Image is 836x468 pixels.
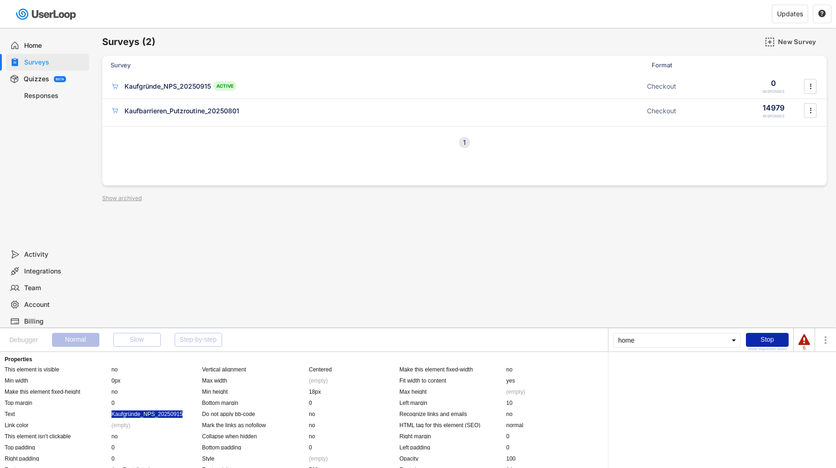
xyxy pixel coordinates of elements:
div: Min width [5,377,111,383]
div: Recognize links and emails [399,410,506,416]
text:  [810,81,811,91]
div: 0 [309,399,312,407]
div: Top padding [5,444,111,450]
div: Collapse when hidden [202,433,309,439]
div: 10 [506,399,512,407]
div: Format [652,61,745,69]
div: Account [24,300,85,309]
div: Right padding [5,455,111,461]
div: 1 [459,139,470,146]
div: Updates [777,11,803,17]
div: Make this element fixed-width [399,366,506,372]
div: Link color [5,422,111,428]
div: 18px [309,388,321,396]
div: This element is visible [5,366,111,372]
div: Kaufgründe_NPS_20250915 [124,82,211,91]
div: Checkout [647,106,740,116]
div: Activity [24,250,85,259]
div: no [111,433,118,440]
div: ACTIVE [213,81,236,91]
div: no [111,388,118,396]
div: Bottom margin [202,399,309,405]
div: normal [506,422,523,429]
div: 0 [111,399,115,407]
div: Billing [24,317,85,326]
img: userloop-logo-01.svg [14,5,79,24]
div: Opacity [399,455,506,461]
div: HTML tag for this element (SEO) [399,422,506,428]
div: 14979 [763,103,784,113]
div: Home [24,41,85,50]
div: Survey [111,61,646,69]
button:  [818,10,826,18]
h6: Surveys (2) [102,36,156,48]
div: Do not apply bb-code [202,410,309,416]
img: AddMajor.svg [765,37,775,47]
div: Top margin [5,399,111,405]
text:  [818,9,826,18]
div: Max width [202,377,309,383]
button:  [806,79,815,93]
div: This element isn't clickable [5,433,111,439]
div: Properties [5,357,603,362]
div: 0 [506,444,509,451]
div: no [309,433,315,440]
div: 0px [111,377,120,384]
div: Left padding [399,444,506,450]
div: Show archived [102,195,142,201]
div: Surveys [24,58,85,67]
div: New Survey [778,38,824,46]
div: (empty) [309,455,328,462]
div: home [613,333,741,348]
div: (empty) [111,422,131,429]
div: 100 [506,455,516,462]
div: Right margin [399,433,506,439]
div: Fit width to content [399,377,506,383]
div: 0 [111,455,115,462]
div: no [309,422,315,429]
div: Make this element fixed-height [5,388,111,394]
div: Kaufbarrieren_Putzroutine_20250801 [124,106,239,116]
div: Kaufgründe_NPS_20250915 [111,410,183,418]
div: Vertical alignment [202,366,309,372]
div: 0 [111,444,115,451]
div: Bottom padding [202,444,309,450]
div: (empty) [506,388,525,396]
div: Mark the links as nofollow [202,422,309,428]
text:  [810,106,811,116]
div: Centered [309,366,332,373]
div: no [506,366,512,373]
button:  [806,104,815,117]
div: Left margin [399,399,506,405]
div: Checkout [647,82,740,91]
div: RESPONSES [763,89,784,94]
div: Integrations [24,267,85,276]
div: 6 [798,346,810,351]
div: 0 [309,444,312,451]
div: Min height [202,388,309,394]
div: (empty) [309,377,328,384]
div: Style [202,455,309,461]
div: RESPONSES [763,114,784,119]
div: 0 [771,78,776,88]
div: BETA [56,78,64,81]
div: 0 [506,433,509,440]
div: no [309,410,315,418]
div: Quizzes [24,75,49,84]
div: Text [5,410,111,416]
div: no [506,410,512,418]
div: yes [506,377,515,384]
div: Responses [24,91,85,100]
div: Team [24,284,85,292]
div: Show responsive boxes [746,347,789,351]
div: no [111,366,118,373]
div: Max height [399,388,506,394]
div: Stop [746,333,789,347]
